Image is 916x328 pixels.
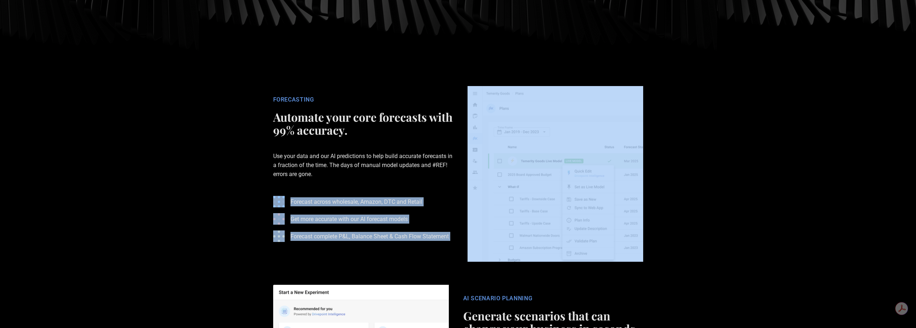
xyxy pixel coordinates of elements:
[273,140,453,190] p: Use your data and our AI predictions to help build accurate forecasts in a fraction of the time. ...
[290,215,408,224] p: Get more accurate with our AI forecast models
[273,96,453,103] div: FORECASTING
[290,232,449,241] p: Forecast complete P&L, Balance Sheet & Cash Flow Statement
[463,295,643,302] div: AI SCENARIO PLANNING
[273,111,453,136] h2: Automate your core forecasts with 99% accuracy.
[290,197,422,206] p: Forecast across wholesale, Amazon, DTC and Retail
